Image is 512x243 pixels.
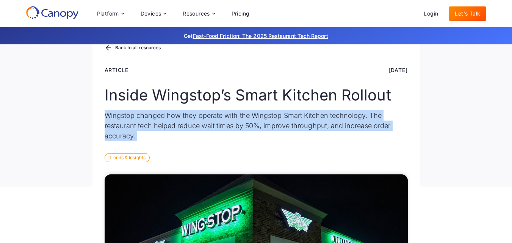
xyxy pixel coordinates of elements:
div: Resources [177,6,221,21]
div: Resources [183,11,210,16]
div: Back to all resources [115,45,161,50]
p: Get [70,32,442,40]
a: Fast-Food Friction: The 2025 Restaurant Tech Report [193,33,328,39]
a: Back to all resources [105,43,161,53]
p: Wingstop changed how they operate with the Wingstop Smart Kitchen technology. The restaurant tech... [105,110,408,141]
div: Platform [97,11,119,16]
a: Pricing [225,6,256,21]
h1: Inside Wingstop’s Smart Kitchen Rollout [105,86,408,104]
div: Devices [141,11,161,16]
a: Login [418,6,444,21]
div: Devices [135,6,172,21]
div: Article [105,66,129,74]
div: Platform [91,6,130,21]
div: Trends & Insights [105,153,150,162]
div: [DATE] [389,66,408,74]
a: Let's Talk [449,6,486,21]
